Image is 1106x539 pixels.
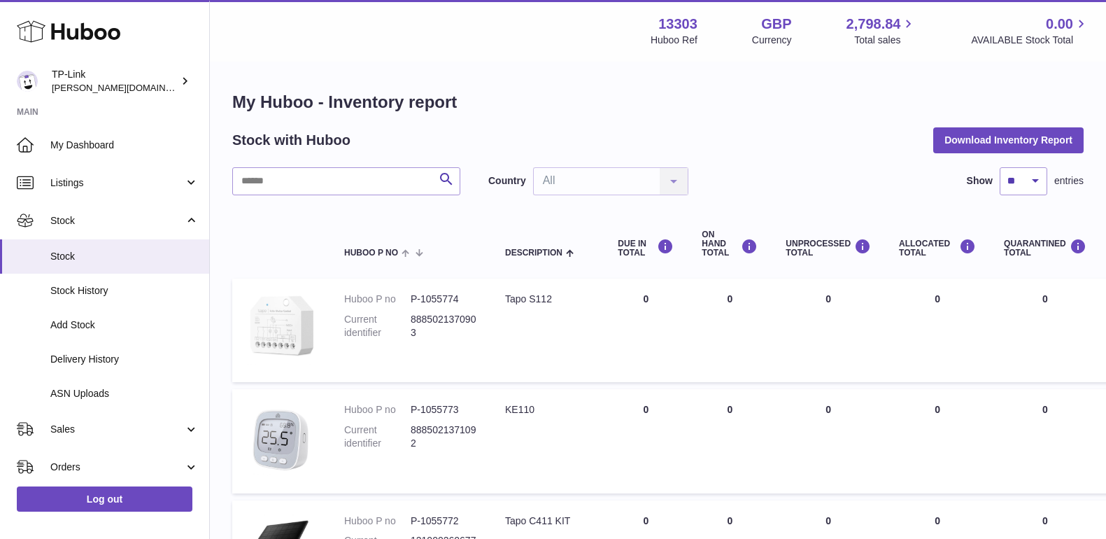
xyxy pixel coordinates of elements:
[846,15,917,47] a: 2,798.84 Total sales
[772,389,885,493] td: 0
[344,403,411,416] dt: Huboo P no
[344,248,398,258] span: Huboo P no
[50,461,184,474] span: Orders
[846,15,901,34] span: 2,798.84
[344,514,411,528] dt: Huboo P no
[505,403,590,416] div: KE110
[50,176,184,190] span: Listings
[761,15,791,34] strong: GBP
[1046,15,1073,34] span: 0.00
[505,293,590,306] div: Tapo S112
[52,82,353,93] span: [PERSON_NAME][DOMAIN_NAME][EMAIL_ADDRESS][DOMAIN_NAME]
[344,423,411,450] dt: Current identifier
[505,514,590,528] div: Tapo C411 KIT
[411,514,477,528] dd: P-1055772
[246,403,316,476] img: product image
[52,68,178,94] div: TP-Link
[1004,239,1086,258] div: QUARANTINED Total
[50,387,199,400] span: ASN Uploads
[344,313,411,339] dt: Current identifier
[50,318,199,332] span: Add Stock
[232,91,1084,113] h1: My Huboo - Inventory report
[885,279,990,382] td: 0
[1042,404,1048,415] span: 0
[752,34,792,47] div: Currency
[899,239,976,258] div: ALLOCATED Total
[50,284,199,297] span: Stock History
[854,34,916,47] span: Total sales
[604,389,688,493] td: 0
[232,131,350,150] h2: Stock with Huboo
[344,293,411,306] dt: Huboo P no
[971,15,1089,47] a: 0.00 AVAILABLE Stock Total
[50,423,184,436] span: Sales
[17,486,192,512] a: Log out
[967,174,993,188] label: Show
[411,293,477,306] dd: P-1055774
[50,250,199,263] span: Stock
[411,423,477,450] dd: 8885021371092
[688,389,772,493] td: 0
[658,15,697,34] strong: 13303
[688,279,772,382] td: 0
[786,239,871,258] div: UNPROCESSED Total
[885,389,990,493] td: 0
[411,403,477,416] dd: P-1055773
[604,279,688,382] td: 0
[702,230,758,258] div: ON HAND Total
[505,248,562,258] span: Description
[50,353,199,366] span: Delivery History
[50,214,184,227] span: Stock
[1042,515,1048,526] span: 0
[1042,293,1048,304] span: 0
[488,174,526,188] label: Country
[651,34,697,47] div: Huboo Ref
[1054,174,1084,188] span: entries
[17,71,38,92] img: susie.li@tp-link.com
[971,34,1089,47] span: AVAILABLE Stock Total
[933,127,1084,153] button: Download Inventory Report
[411,313,477,339] dd: 8885021370903
[772,279,885,382] td: 0
[246,293,316,365] img: product image
[50,139,199,152] span: My Dashboard
[618,239,674,258] div: DUE IN TOTAL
